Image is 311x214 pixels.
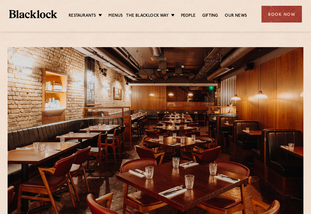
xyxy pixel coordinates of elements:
[225,13,247,19] a: Our News
[9,10,57,18] img: BL_Textured_Logo-footer-cropped.svg
[202,13,218,19] a: Gifting
[126,13,168,19] a: The Blacklock Way
[181,13,196,19] a: People
[69,13,96,19] a: Restaurants
[108,13,123,19] a: Menus
[261,6,302,22] div: Book Now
